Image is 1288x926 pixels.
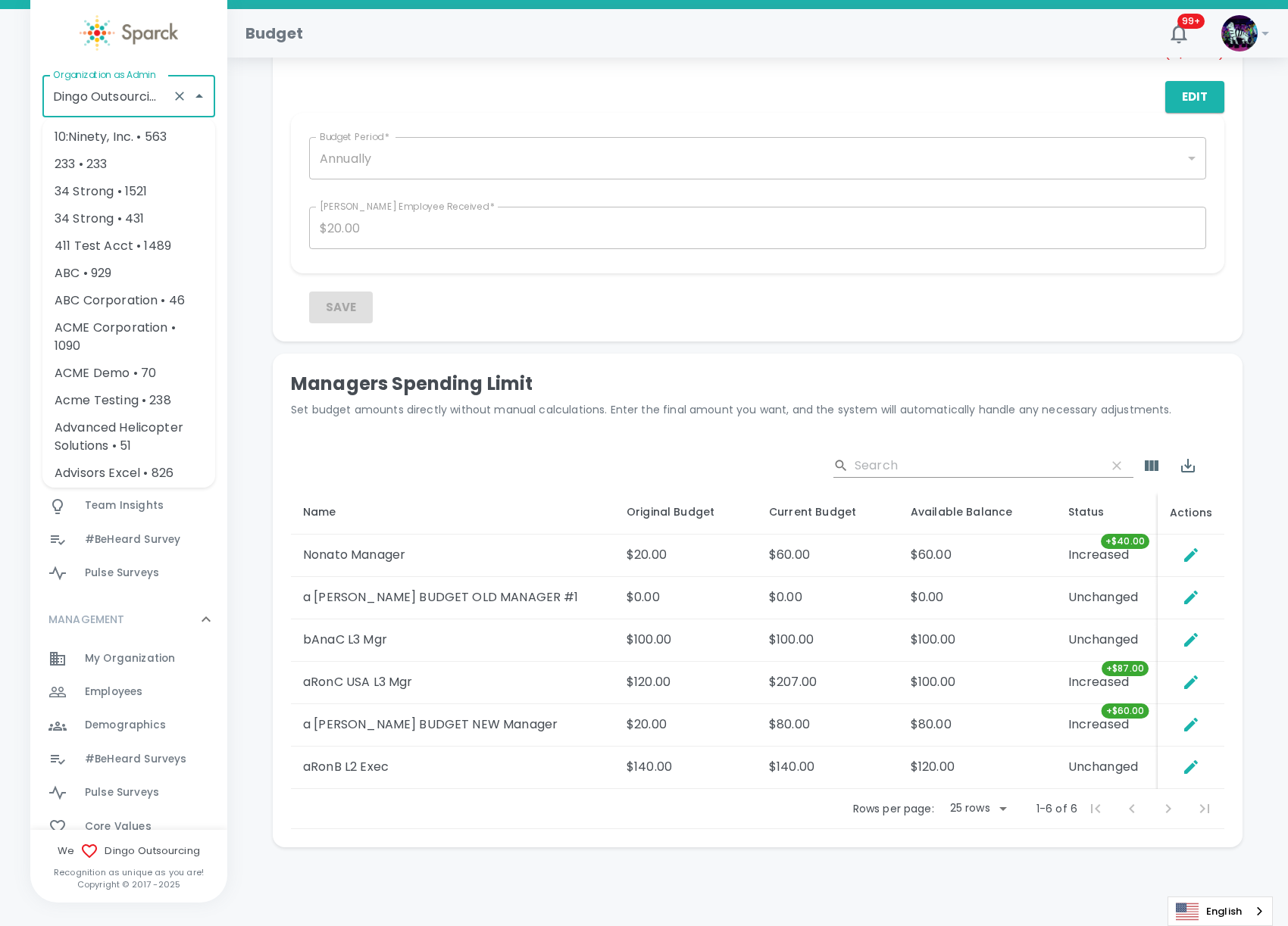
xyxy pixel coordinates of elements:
[30,597,227,642] div: MANAGEMENT
[42,414,215,460] li: Advanced Helicopter Solutions • 51
[85,684,142,700] span: Employees
[30,355,227,388] div: Profile
[30,642,227,675] a: My Organization
[42,205,215,232] li: 34 Strong • 431
[48,612,125,627] p: MANAGEMENT
[291,535,614,577] td: Nonato Manager
[1170,447,1206,484] button: Export
[1036,801,1077,816] p: 1-6 of 6
[42,178,215,205] li: 34 Strong • 1521
[30,169,227,202] a: Organizations
[42,260,215,287] li: ABC • 929
[30,842,227,860] span: We Dingo Outsourcing
[1114,790,1150,827] span: Previous Page
[30,810,227,843] a: Core Values
[899,704,1056,747] td: $80.00
[30,878,227,890] p: Copyright © 2017 - 2025
[1176,752,1206,782] button: Set Direct Budget Amount
[1133,447,1170,484] button: Show Columns
[320,130,389,143] label: Budget Period
[899,619,1056,662] td: $100.00
[85,651,175,666] span: My Organization
[1176,625,1206,655] button: Set Direct Budget Amount
[85,752,186,767] span: #BeHeard Surveys
[291,372,1224,396] h5: Managers Spending Limit
[42,287,215,314] li: ABC Corporation • 46
[30,15,227,51] a: Sparck logo
[899,535,1056,577] td: $60.00
[30,388,227,422] a: Recognize!
[291,577,614,619] td: a [PERSON_NAME] BUDGET OLD MANAGER #1
[320,200,495,213] label: [PERSON_NAME] Employee Received
[303,503,602,521] div: Name
[1161,15,1197,51] button: 99+
[1186,790,1223,827] span: Last Page
[757,747,899,789] td: $140.00
[42,151,215,178] li: 233 • 233
[245,21,303,45] h1: Budget
[1068,547,1129,564] span: Increased
[30,203,227,236] a: Roles
[30,276,227,321] div: GENERAL
[627,503,745,521] div: Original Budget
[1168,896,1273,926] aside: Language selected: English
[42,314,215,360] li: ACME Corporation • 1090
[1176,667,1206,697] button: Set Direct Budget Amount
[614,535,757,577] td: $20.00
[1102,703,1149,719] span: +$60.00
[30,422,227,456] a: People
[1102,661,1149,676] span: +$87.00
[85,532,180,547] span: #BeHeard Survey
[42,232,215,260] li: 411 Test Acct • 1489
[309,137,1206,179] div: Annually
[614,619,757,662] td: $100.00
[1176,709,1206,740] button: Set Direct Budget Amount
[1077,790,1114,827] span: First Page
[42,460,215,487] li: Advisors Excel • 826
[1168,896,1273,926] div: Language
[1068,716,1129,734] span: Increased
[614,704,757,747] td: $20.00
[42,387,215,414] li: Acme Testing • 238
[757,619,899,662] td: $100.00
[42,123,215,151] li: 10:Ninety, Inc. • 563
[30,456,227,489] div: Dashboard
[757,704,899,747] td: $80.00
[1068,503,1146,521] div: Status
[1165,81,1224,113] button: Edit
[30,321,227,596] div: GENERAL
[42,487,215,514] li: Afineol • 405
[899,577,1056,619] td: $0.00
[30,675,227,709] a: Employees
[30,776,227,809] div: Pulse Surveys
[30,709,227,742] a: Demographics
[833,458,849,473] svg: Search
[1068,759,1138,776] span: Unchanged
[614,747,757,789] td: $140.00
[1068,674,1129,691] span: Increased
[30,321,227,354] a: Feed
[757,535,899,577] td: $60.00
[899,747,1056,789] td: $120.00
[30,743,227,776] div: #BeHeard Surveys
[1176,540,1206,570] button: Set Direct Budget Amount
[853,801,934,816] p: Rows per page:
[614,577,757,619] td: $0.00
[1176,582,1206,613] button: Set Direct Budget Amount
[30,236,227,270] a: Virgin Experiences
[30,523,227,557] a: #BeHeard Survey
[757,577,899,619] td: $0.00
[30,123,227,169] div: SPARCK
[53,68,155,81] label: Organization as Admin
[291,402,1224,417] p: Set budget amounts directly without manual calculations. Enter the final amount you want, and the...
